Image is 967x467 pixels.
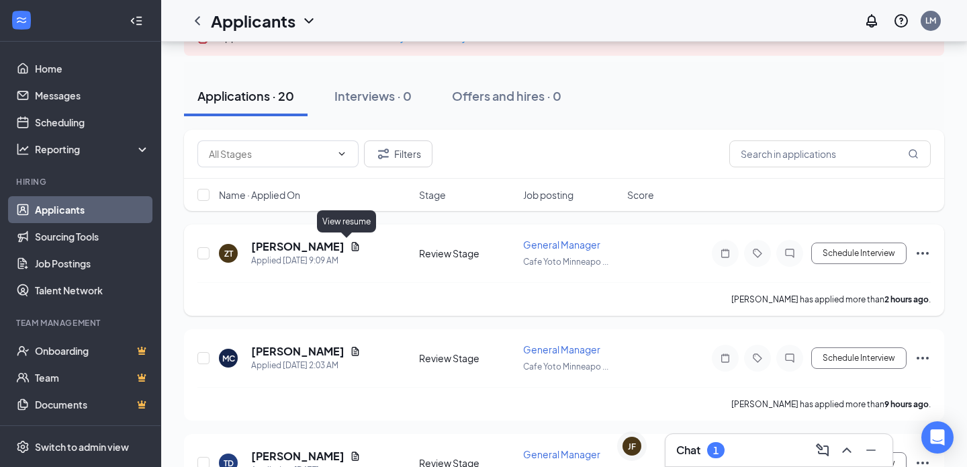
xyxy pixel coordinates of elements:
[863,442,879,458] svg: Minimize
[839,442,855,458] svg: ChevronUp
[860,439,882,461] button: Minimize
[35,196,150,223] a: Applicants
[251,254,361,267] div: Applied [DATE] 9:09 AM
[16,176,147,187] div: Hiring
[864,13,880,29] svg: Notifications
[350,451,361,462] svg: Document
[209,146,331,161] input: All Stages
[523,343,600,355] span: General Manager
[222,353,235,364] div: MC
[35,418,150,445] a: SurveysCrown
[350,346,361,357] svg: Document
[915,350,931,366] svg: Ellipses
[35,440,129,454] div: Switch to admin view
[523,239,600,251] span: General Manager
[35,391,150,418] a: DocumentsCrown
[452,87,561,104] div: Offers and hires · 0
[251,344,344,359] h5: [PERSON_NAME]
[251,359,361,372] div: Applied [DATE] 2:03 AM
[219,188,300,202] span: Name · Applied On
[523,362,608,372] span: Cafe Yoto Minneapo ...
[35,223,150,250] a: Sourcing Tools
[16,142,30,156] svg: Analysis
[676,443,700,458] h3: Chat
[782,353,798,364] svg: ChatInactive
[782,248,798,259] svg: ChatInactive
[350,241,361,252] svg: Document
[211,9,295,32] h1: Applicants
[523,257,608,267] span: Cafe Yoto Minneapo ...
[35,82,150,109] a: Messages
[731,398,931,410] p: [PERSON_NAME] has applied more than .
[925,15,936,26] div: LM
[811,347,907,369] button: Schedule Interview
[15,13,28,27] svg: WorkstreamLogo
[16,440,30,454] svg: Settings
[334,87,412,104] div: Interviews · 0
[812,439,833,461] button: ComposeMessage
[908,148,919,159] svg: MagnifyingGlass
[251,449,344,464] h5: [PERSON_NAME]
[729,140,931,167] input: Search in applications
[717,248,733,259] svg: Note
[749,353,766,364] svg: Tag
[189,13,205,29] svg: ChevronLeft
[35,364,150,391] a: TeamCrown
[523,448,600,460] span: General Manager
[317,210,376,232] div: View resume
[419,247,515,260] div: Review Stage
[375,146,392,162] svg: Filter
[523,188,573,202] span: Job posting
[419,188,446,202] span: Stage
[419,351,515,365] div: Review Stage
[336,148,347,159] svg: ChevronDown
[884,399,929,409] b: 9 hours ago
[130,14,143,28] svg: Collapse
[251,239,344,254] h5: [PERSON_NAME]
[224,248,233,259] div: ZT
[35,109,150,136] a: Scheduling
[35,55,150,82] a: Home
[35,277,150,304] a: Talent Network
[35,337,150,364] a: OnboardingCrown
[815,442,831,458] svg: ComposeMessage
[627,188,654,202] span: Score
[884,294,929,304] b: 2 hours ago
[35,250,150,277] a: Job Postings
[893,13,909,29] svg: QuestionInfo
[749,248,766,259] svg: Tag
[731,294,931,305] p: [PERSON_NAME] has applied more than .
[301,13,317,29] svg: ChevronDown
[35,142,150,156] div: Reporting
[836,439,858,461] button: ChevronUp
[197,87,294,104] div: Applications · 20
[364,140,432,167] button: Filter Filters
[717,353,733,364] svg: Note
[628,441,636,452] div: JF
[915,245,931,261] svg: Ellipses
[16,317,147,329] div: Team Management
[921,421,954,454] div: Open Intercom Messenger
[713,445,719,456] div: 1
[811,243,907,264] button: Schedule Interview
